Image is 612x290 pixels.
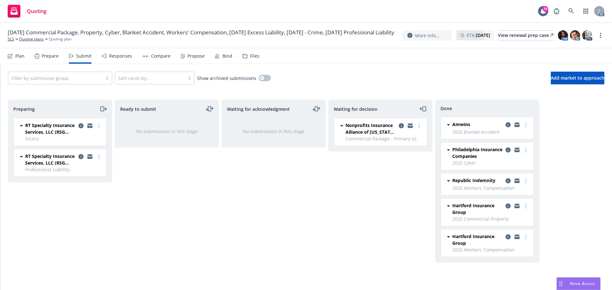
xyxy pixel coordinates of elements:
span: Quoting plan [49,36,71,42]
div: Plan [15,53,25,59]
span: 2025 Blanket Accident [452,129,530,135]
button: Add market to approach [551,72,604,84]
a: SLS [8,36,14,42]
a: Quoting plans [19,36,44,42]
span: Hartford Insurance Group [452,233,503,246]
div: Bind [222,53,232,59]
a: copy logging email [513,177,521,185]
span: Hartford Insurance Group [452,202,503,216]
span: 2025 Workers' Compensation [452,185,530,191]
button: Nova Assist [557,277,601,290]
div: Propose [187,53,205,59]
a: copy logging email [77,153,85,160]
a: more [95,153,103,160]
a: copy logging email [504,121,512,129]
div: 70 [543,6,548,12]
span: Philadelphia Insurance Companies [452,146,503,159]
span: Excess [25,135,103,142]
span: RT Specialty Insurance Services, LLC (RSG Specialty, LLC) [25,122,76,135]
div: Submit [76,53,91,59]
a: copy logging email [504,233,512,241]
a: more [522,177,530,185]
div: No submissions in this stage [232,128,315,135]
a: Report a Bug [550,5,563,18]
a: copy logging email [513,233,521,241]
span: ETA : [467,32,490,39]
a: copy logging email [504,177,512,185]
span: Show archived submissions [197,75,256,81]
span: Quoting [27,9,47,14]
a: moveLeft [419,105,427,113]
span: RT Specialty Insurance Services, LLC (RSG Specialty, LLC) [25,153,76,166]
div: Prepare [42,53,59,59]
span: Nonprofits Insurance Alliance of [US_STATE], Inc. (NIAC) [346,122,396,135]
span: Nova Assist [570,281,595,286]
a: more [522,233,530,241]
a: Quoting [5,2,49,20]
div: Responses [109,53,132,59]
span: Preparing [13,106,35,112]
span: Waiting for decision [334,106,377,112]
div: View renewal prep case [498,31,553,40]
a: copy logging email [513,202,521,210]
a: moveLeftRight [313,105,320,113]
div: No submissions in this stage [125,128,208,135]
span: Waiting for acknowledgment [227,106,290,112]
a: Switch app [579,5,592,18]
img: photo [570,30,580,40]
a: copy logging email [504,202,512,210]
a: copy logging email [513,121,521,129]
strong: [DATE] [476,32,490,38]
button: More info... [402,30,451,41]
div: Files [250,53,259,59]
a: more [522,146,530,154]
a: copy logging email [504,146,512,154]
a: copy logging email [86,122,94,130]
span: More info... [415,32,440,39]
span: Republic Indemnity [452,177,495,184]
span: 2025 Cyber [452,159,530,166]
img: photo [558,30,568,40]
img: photo [582,30,592,40]
span: 2025 Commercial Property [452,216,530,222]
span: [DATE] Commercial Package, Property, Cyber, Blanket Accident, Workers' Compensation, [DATE] Exces... [8,29,394,36]
a: moveRight [99,105,107,113]
a: Search [565,5,578,18]
a: View renewal prep case [498,30,553,40]
div: Compare [151,53,171,59]
a: copy logging email [86,153,94,160]
a: copy logging email [406,122,414,130]
a: more [415,122,423,130]
a: moveLeftRight [206,105,214,113]
span: Amwins [452,121,470,128]
span: Ready to submit [120,106,156,112]
span: Professional Liability [PERSON_NAME] Package [25,166,103,173]
div: Drag to move [557,278,565,290]
span: 2025 Workers' Compensation [452,246,530,253]
a: copy logging email [397,122,405,130]
a: copy logging email [513,146,521,154]
span: Commercial Package - Primary GL [346,135,423,142]
span: Add market to approach [551,75,604,81]
span: Done [441,105,452,112]
a: more [95,122,103,130]
a: more [597,32,604,39]
a: more [522,202,530,210]
a: more [522,121,530,129]
a: copy logging email [77,122,85,130]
